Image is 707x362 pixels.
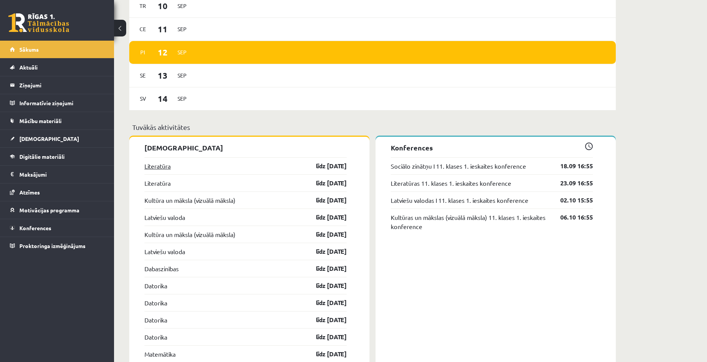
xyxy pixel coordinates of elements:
a: 18.09 16:55 [549,161,593,171]
a: līdz [DATE] [303,179,347,188]
span: 11 [151,23,174,35]
a: Mācību materiāli [10,112,105,130]
span: Sep [174,23,190,35]
a: Atzīmes [10,183,105,201]
span: Aktuāli [19,64,38,71]
a: Datorika [144,298,167,307]
a: līdz [DATE] [303,281,347,290]
p: Tuvākās aktivitātes [132,122,613,132]
a: Latviešu valoda [144,213,185,222]
span: Sep [174,93,190,104]
a: 06.10 16:55 [549,213,593,222]
a: līdz [DATE] [303,196,347,205]
span: [DEMOGRAPHIC_DATA] [19,135,79,142]
a: Ziņojumi [10,76,105,94]
a: Kultūra un māksla (vizuālā māksla) [144,230,235,239]
a: līdz [DATE] [303,230,347,239]
span: Pi [135,46,151,58]
a: līdz [DATE] [303,247,347,256]
a: Rīgas 1. Tālmācības vidusskola [8,13,69,32]
span: Konferences [19,224,51,231]
a: Literatūra [144,179,171,188]
a: 02.10 15:55 [549,196,593,205]
span: 13 [151,69,174,82]
a: līdz [DATE] [303,264,347,273]
span: Sep [174,70,190,81]
span: Sākums [19,46,39,53]
span: Sep [174,46,190,58]
a: līdz [DATE] [303,161,347,171]
a: Matemātika [144,349,176,359]
a: līdz [DATE] [303,332,347,341]
a: līdz [DATE] [303,213,347,222]
a: Dabaszinības [144,264,179,273]
a: Datorika [144,315,167,324]
a: Datorika [144,332,167,341]
a: Proktoringa izmēģinājums [10,237,105,255]
a: Literatūra [144,161,171,171]
legend: Informatīvie ziņojumi [19,94,105,112]
a: [DEMOGRAPHIC_DATA] [10,130,105,147]
span: Ce [135,23,151,35]
a: Kultūras un mākslas (vizuālā māksla) 11. klases 1. ieskaites konference [391,213,549,231]
span: Sv [135,93,151,104]
a: Aktuāli [10,58,105,76]
a: līdz [DATE] [303,349,347,359]
span: Proktoringa izmēģinājums [19,242,86,249]
span: Digitālie materiāli [19,153,65,160]
span: Mācību materiāli [19,117,62,124]
span: 12 [151,46,174,58]
a: līdz [DATE] [303,315,347,324]
a: Kultūra un māksla (vizuālā māksla) [144,196,235,205]
span: 14 [151,92,174,105]
p: [DEMOGRAPHIC_DATA] [144,142,347,153]
p: Konferences [391,142,593,153]
a: Sākums [10,41,105,58]
a: Konferences [10,219,105,237]
a: Latviešu valoda [144,247,185,256]
a: līdz [DATE] [303,298,347,307]
a: Literatūras 11. klases 1. ieskaites konference [391,179,511,188]
a: Motivācijas programma [10,201,105,219]
a: Sociālo zinātņu I 11. klases 1. ieskaites konference [391,161,526,171]
a: Datorika [144,281,167,290]
span: Atzīmes [19,189,40,196]
a: Latviešu valodas I 11. klases 1. ieskaites konference [391,196,528,205]
legend: Maksājumi [19,166,105,183]
a: Digitālie materiāli [10,148,105,165]
span: Se [135,70,151,81]
a: Maksājumi [10,166,105,183]
a: 23.09 16:55 [549,179,593,188]
legend: Ziņojumi [19,76,105,94]
span: Motivācijas programma [19,207,79,213]
a: Informatīvie ziņojumi [10,94,105,112]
